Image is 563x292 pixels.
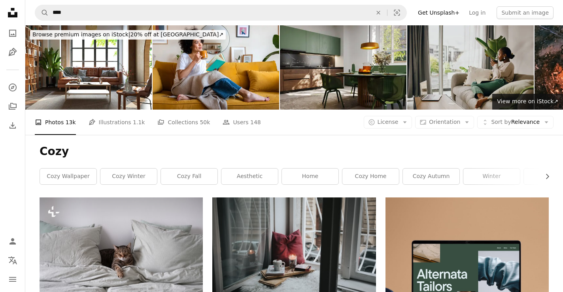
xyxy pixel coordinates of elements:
[387,5,406,20] button: Visual search
[429,119,460,125] span: Orientation
[403,169,459,184] a: cozy autumn
[5,99,21,114] a: Collections
[200,118,210,127] span: 50k
[5,233,21,249] a: Log in / Sign up
[40,144,549,159] h1: Cozy
[5,80,21,95] a: Explore
[407,25,534,110] img: Shot of a young woman having coffee and relaxing at home
[5,271,21,287] button: Menu
[280,25,406,110] img: Modern green kitchen
[5,118,21,133] a: Download History
[212,248,376,255] a: photo of gel candle on board beside pillow
[100,169,157,184] a: cozy winter
[491,118,540,126] span: Relevance
[32,31,223,38] span: 20% off at [GEOGRAPHIC_DATA] ↗
[477,116,554,129] button: Sort byRelevance
[157,110,210,135] a: Collections 50k
[491,119,511,125] span: Sort by
[497,6,554,19] button: Submit an image
[364,116,412,129] button: License
[223,110,261,135] a: Users 148
[282,169,338,184] a: home
[497,98,558,104] span: View more on iStock ↗
[342,169,399,184] a: cozy home
[5,25,21,41] a: Photos
[5,252,21,268] button: Language
[413,6,464,19] a: Get Unsplash+
[25,25,230,44] a: Browse premium images on iStock|20% off at [GEOGRAPHIC_DATA]↗
[250,118,261,127] span: 148
[40,248,203,255] a: a cat that is laying down on a bed
[89,110,145,135] a: Illustrations 1.1k
[32,31,130,38] span: Browse premium images on iStock |
[35,5,407,21] form: Find visuals sitewide
[378,119,399,125] span: License
[5,44,21,60] a: Illustrations
[25,25,152,110] img: Modern Living Room Interior With Leather Sofa and Bookshelf
[40,169,96,184] a: cozy wallpaper
[161,169,217,184] a: cozy fall
[464,6,490,19] a: Log in
[492,94,563,110] a: View more on iStock↗
[415,116,474,129] button: Orientation
[153,25,279,110] img: Pensive relaxed African american woman reading a book at home, drinking coffee sitting on the cou...
[133,118,145,127] span: 1.1k
[221,169,278,184] a: aesthetic
[370,5,387,20] button: Clear
[463,169,520,184] a: winter
[540,169,549,184] button: scroll list to the right
[35,5,49,20] button: Search Unsplash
